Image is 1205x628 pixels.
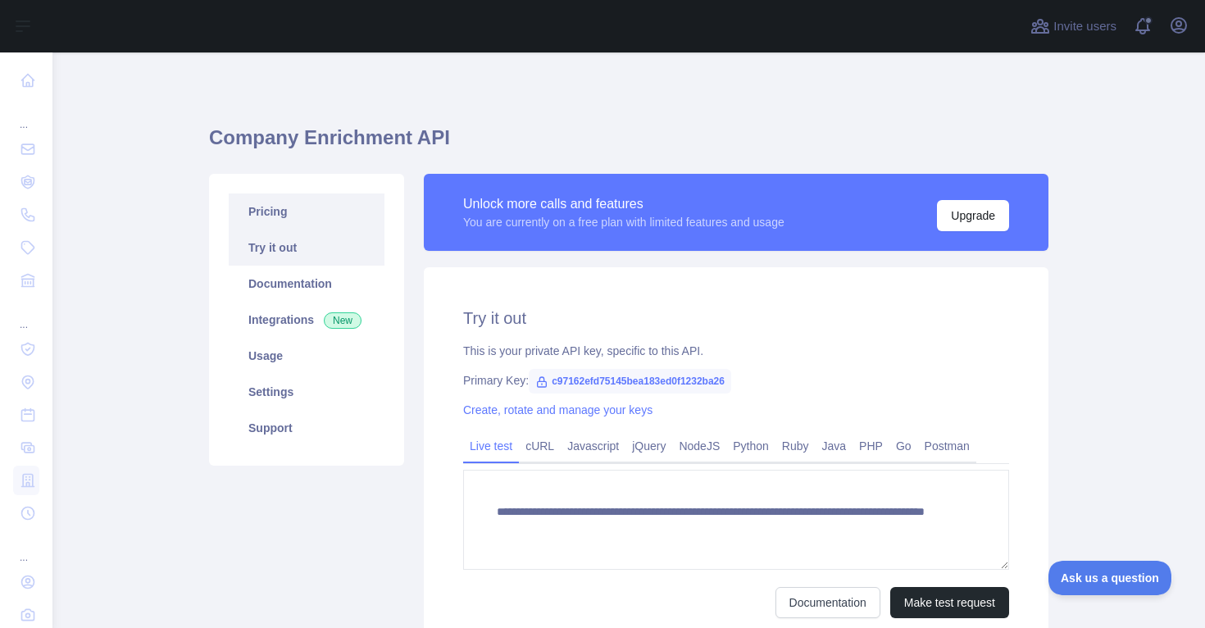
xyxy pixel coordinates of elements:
a: Live test [463,433,519,459]
h1: Company Enrichment API [209,125,1048,164]
button: Upgrade [937,200,1009,231]
div: ... [13,298,39,331]
span: c97162efd75145bea183ed0f1232ba26 [529,369,731,394]
a: Postman [918,433,976,459]
div: Primary Key: [463,372,1009,389]
a: Javascript [561,433,625,459]
a: Try it out [229,230,384,266]
a: Usage [229,338,384,374]
a: Pricing [229,193,384,230]
div: This is your private API key, specific to this API. [463,343,1009,359]
span: New [324,312,361,329]
button: Make test request [890,587,1009,618]
a: cURL [519,433,561,459]
a: Support [229,410,384,446]
a: Java [816,433,853,459]
div: You are currently on a free plan with limited features and usage [463,214,784,230]
a: Integrations New [229,302,384,338]
span: Invite users [1053,17,1116,36]
a: NodeJS [672,433,726,459]
a: Ruby [775,433,816,459]
h2: Try it out [463,307,1009,330]
a: Go [889,433,918,459]
a: PHP [853,433,889,459]
a: Settings [229,374,384,410]
button: Invite users [1027,13,1120,39]
a: Create, rotate and manage your keys [463,403,653,416]
iframe: Toggle Customer Support [1048,561,1172,595]
div: ... [13,531,39,564]
div: ... [13,98,39,131]
a: Documentation [229,266,384,302]
div: Unlock more calls and features [463,194,784,214]
a: jQuery [625,433,672,459]
a: Python [726,433,775,459]
a: Documentation [775,587,880,618]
